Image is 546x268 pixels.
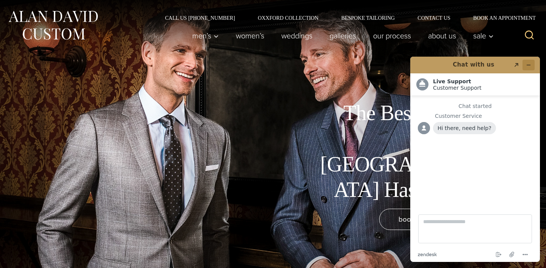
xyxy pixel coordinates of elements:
[18,5,33,12] span: Chat
[154,15,246,21] a: Call Us [PHONE_NUMBER]
[154,15,538,21] nav: Secondary Navigation
[246,15,330,21] a: Oxxford Collection
[330,15,406,21] a: Bespoke Tailoring
[184,28,227,43] button: Child menu of Men’s
[321,28,365,43] a: Galleries
[315,100,485,203] h1: The Best Custom Suits [GEOGRAPHIC_DATA] Has to Offer
[399,214,466,225] span: book an appointment
[379,209,485,230] a: book an appointment
[420,28,465,43] a: About Us
[273,28,321,43] a: weddings
[462,15,538,21] a: Book an Appointment
[184,28,498,43] nav: Primary Navigation
[8,8,99,42] img: Alan David Custom
[365,28,420,43] a: Our Process
[520,27,538,45] button: View Search Form
[404,51,546,268] iframe: Find more information here
[227,28,273,43] a: Women’s
[465,28,498,43] button: Child menu of Sale
[406,15,462,21] a: Contact Us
